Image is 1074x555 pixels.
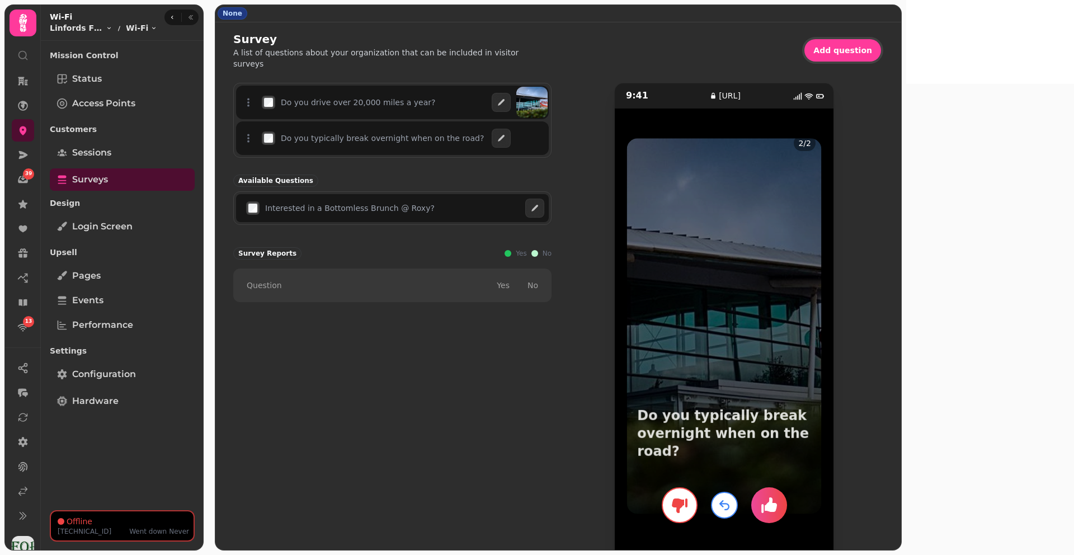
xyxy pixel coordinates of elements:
p: Mission Control [50,45,195,65]
span: 13 [25,318,32,326]
span: Went down [129,528,167,535]
div: Survey Reports [233,247,302,260]
span: Sessions [72,146,111,159]
span: 39 [25,170,32,178]
a: Sessions [50,142,195,164]
div: 2 / 2 [798,138,811,149]
label: Do you drive over 20,000 miles a year? [281,97,435,108]
button: Linfords Fish & Chips [50,22,112,34]
span: Never [169,528,189,535]
div: None [218,7,247,20]
p: 9:41 [626,89,683,102]
span: Pages [72,269,101,283]
p: [TECHNICAL_ID] [58,527,111,536]
nav: Tabs [41,41,204,510]
span: Performance [72,318,133,332]
a: 13 [12,316,34,338]
a: Performance [50,314,195,336]
button: Offline[TECHNICAL_ID]Went downNever [50,510,195,542]
label: Interested in a Bottomless Brunch @ Roxy? [265,203,435,214]
span: Configuration [72,368,136,381]
button: Add question [804,39,881,62]
span: Add question [813,46,872,54]
a: Events [50,289,195,312]
h2: Survey [233,31,448,47]
span: Login screen [72,220,133,233]
span: Surveys [72,173,108,186]
a: Hardware [50,390,195,412]
p: Settings [50,341,195,361]
div: No [523,280,543,291]
a: 39 [12,168,34,191]
p: Do you typically break overnight when on the road? [637,407,811,460]
div: Do you drive over 20,000 miles a year? [236,86,549,119]
button: Wi-Fi [126,22,157,34]
span: Linfords Fish & Chips [50,22,103,34]
a: Surveys [50,168,195,191]
nav: breadcrumb [50,22,157,34]
span: Access Points [72,97,135,110]
p: [URL] [719,90,741,101]
a: Login screen [50,215,195,238]
span: Yes [516,249,526,258]
span: No [543,249,552,258]
p: Customers [50,119,195,139]
label: Do you typically break overnight when on the road? [281,133,484,144]
a: Status [50,68,195,90]
a: Configuration [50,363,195,385]
p: Upsell [50,242,195,262]
div: Yes [492,280,514,291]
a: Access Points [50,92,195,115]
span: Events [72,294,103,307]
p: Design [50,193,195,213]
div: Available Questions [233,175,318,187]
p: A list of questions about your organization that can be included in visitor surveys [233,47,520,69]
span: Hardware [72,394,119,408]
a: Pages [50,265,195,287]
span: Status [72,72,102,86]
div: Question [242,280,483,291]
div: Do you typically break overnight when on the road? [236,121,549,155]
p: Offline [67,516,92,527]
h2: Wi-Fi [50,11,157,22]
